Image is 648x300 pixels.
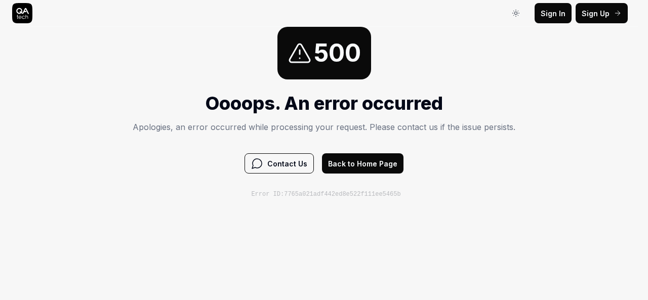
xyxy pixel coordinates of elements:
[322,153,403,174] button: Back to Home Page
[133,90,515,117] h1: Oooops. An error occurred
[582,8,610,19] span: Sign Up
[245,153,314,174] button: Contact Us
[251,190,400,199] div: Error ID: 7765a021adf442ed8e522f111ee5465b
[535,3,572,23] button: Sign In
[576,3,628,23] button: Sign Up
[129,174,511,199] div: Click to Copy
[541,8,565,19] span: Sign In
[133,121,515,133] p: Apologies, an error occurred while processing your request. Please contact us if the issue persists.
[314,35,361,71] span: 500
